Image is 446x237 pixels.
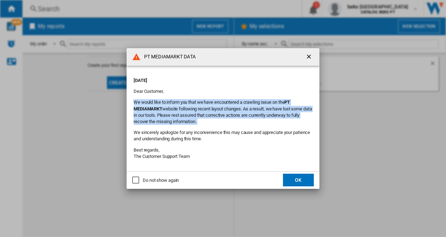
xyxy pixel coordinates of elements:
p: We sincerely apologize for any inconvenience this may cause and appreciate your patience and unde... [134,129,312,142]
b: PT MEDIAMARKT [134,100,290,111]
md-checkbox: Do not show again [132,177,179,184]
p: Dear Customer, [134,88,312,95]
strong: [DATE] [134,78,147,83]
button: OK [283,174,314,186]
p: We would like to inform you that we have encountered a crawling issue on the website following re... [134,99,312,125]
div: Do not show again [143,177,179,184]
ng-md-icon: getI18NText('BUTTONS.CLOSE_DIALOG') [305,53,314,62]
h4: PT MEDIAMARKT DATA [141,53,196,60]
p: Best regards, The Customer Support Team [134,147,312,160]
button: getI18NText('BUTTONS.CLOSE_DIALOG') [303,50,317,64]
